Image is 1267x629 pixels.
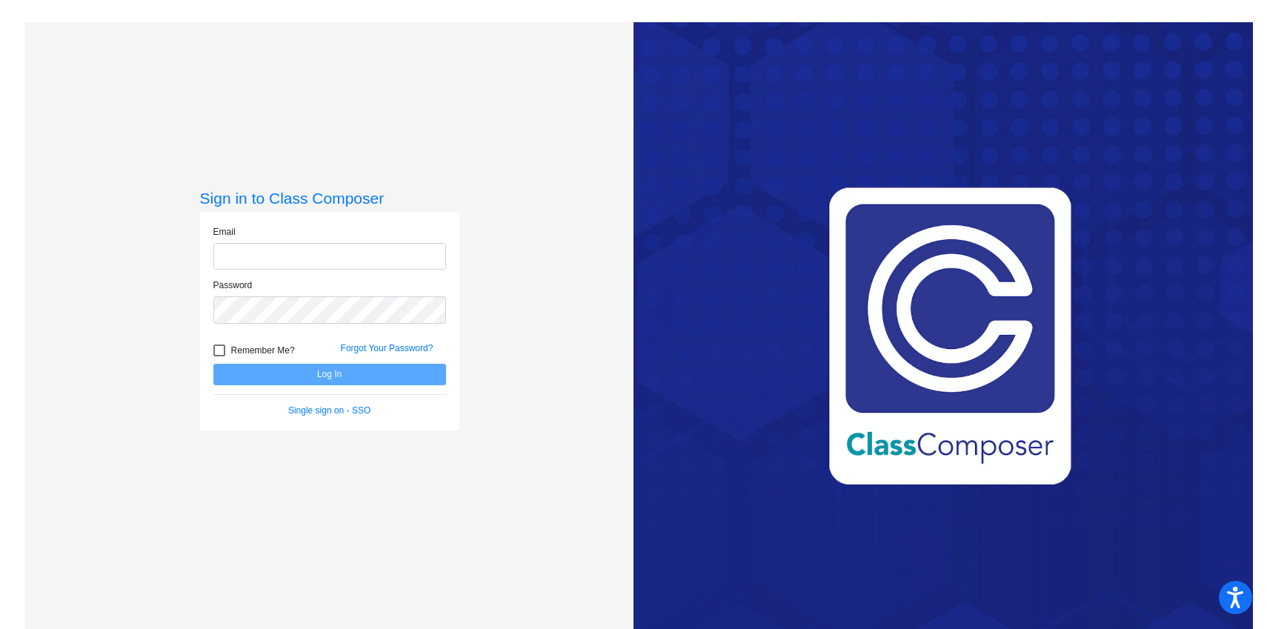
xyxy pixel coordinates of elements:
[213,225,236,239] label: Email
[231,342,295,359] span: Remember Me?
[213,279,253,292] label: Password
[213,364,446,385] button: Log In
[341,343,433,353] a: Forgot Your Password?
[288,405,370,416] a: Single sign on - SSO
[200,189,459,207] h3: Sign in to Class Composer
